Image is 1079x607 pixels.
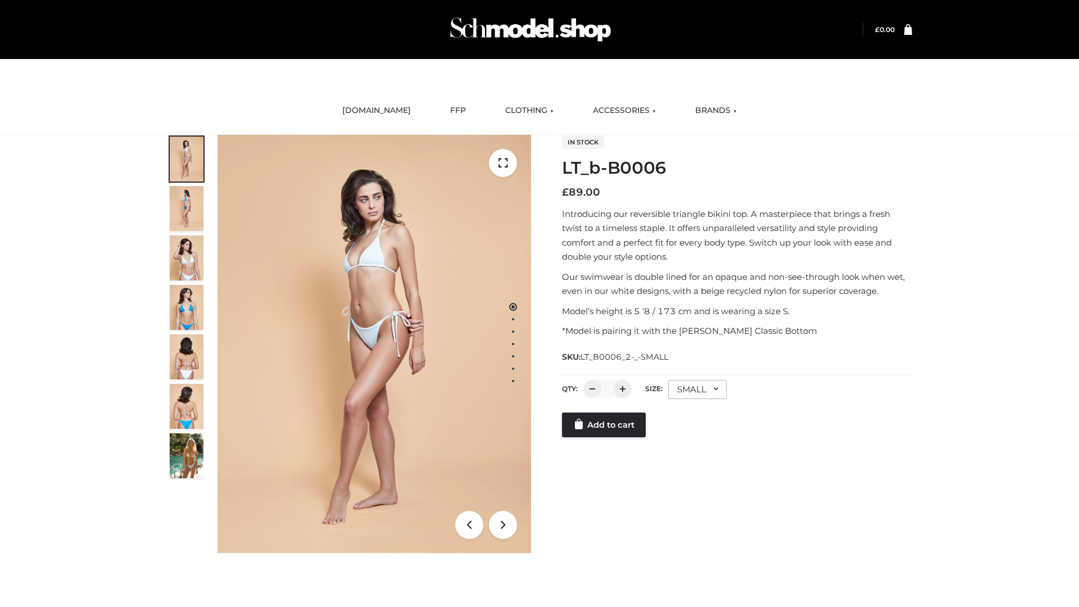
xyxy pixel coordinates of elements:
bdi: 89.00 [562,186,600,198]
p: *Model is pairing it with the [PERSON_NAME] Classic Bottom [562,324,912,338]
span: SKU: [562,350,669,364]
img: Schmodel Admin 964 [446,7,615,52]
img: ArielClassicBikiniTop_CloudNine_AzureSky_OW114ECO_4-scaled.jpg [170,285,203,330]
img: ArielClassicBikiniTop_CloudNine_AzureSky_OW114ECO_1-scaled.jpg [170,137,203,182]
label: QTY: [562,384,578,393]
label: Size: [645,384,663,393]
a: FFP [442,98,474,123]
img: ArielClassicBikiniTop_CloudNine_AzureSky_OW114ECO_1 [217,135,531,553]
img: ArielClassicBikiniTop_CloudNine_AzureSky_OW114ECO_2-scaled.jpg [170,186,203,231]
img: ArielClassicBikiniTop_CloudNine_AzureSky_OW114ECO_8-scaled.jpg [170,384,203,429]
img: ArielClassicBikiniTop_CloudNine_AzureSky_OW114ECO_7-scaled.jpg [170,334,203,379]
p: Introducing our reversible triangle bikini top. A masterpiece that brings a fresh twist to a time... [562,207,912,264]
a: CLOTHING [497,98,562,123]
a: [DOMAIN_NAME] [334,98,419,123]
div: SMALL [668,380,727,399]
img: ArielClassicBikiniTop_CloudNine_AzureSky_OW114ECO_3-scaled.jpg [170,235,203,280]
span: In stock [562,135,604,149]
bdi: 0.00 [875,25,895,34]
h1: LT_b-B0006 [562,158,912,178]
a: £0.00 [875,25,895,34]
a: BRANDS [687,98,745,123]
span: £ [562,186,569,198]
p: Model’s height is 5 ‘8 / 173 cm and is wearing a size S. [562,304,912,319]
span: LT_B0006_2-_-SMALL [581,352,668,362]
img: Arieltop_CloudNine_AzureSky2.jpg [170,433,203,478]
p: Our swimwear is double lined for an opaque and non-see-through look when wet, even in our white d... [562,270,912,298]
a: Add to cart [562,413,646,437]
a: ACCESSORIES [584,98,664,123]
span: £ [875,25,879,34]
